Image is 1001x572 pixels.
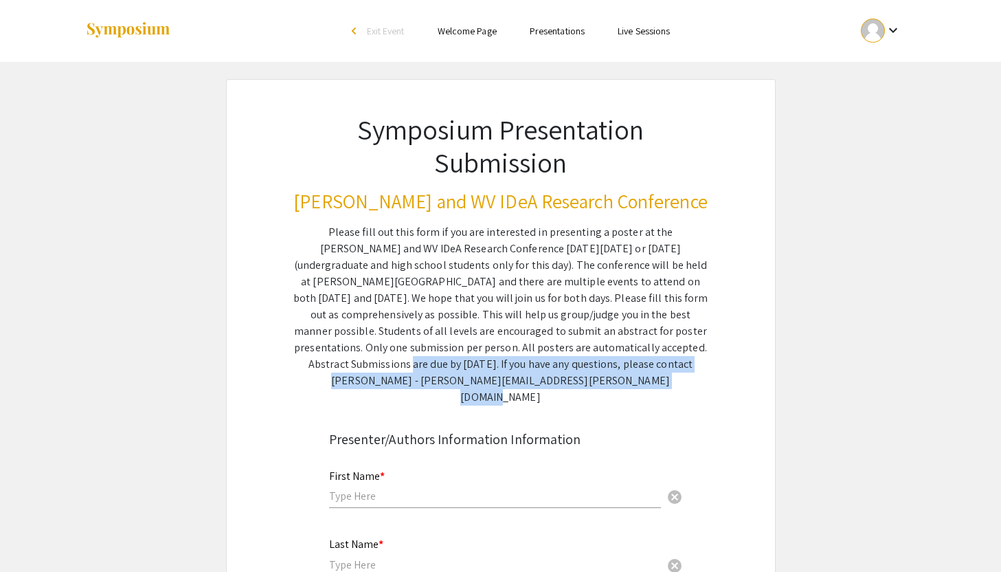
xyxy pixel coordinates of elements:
span: Exit Event [367,25,405,37]
span: cancel [666,489,683,505]
h1: Symposium Presentation Submission [293,113,708,179]
input: Type Here [329,489,661,503]
mat-label: Last Name [329,537,383,551]
mat-label: First Name [329,469,385,483]
mat-icon: Expand account dropdown [885,22,901,38]
a: Presentations [530,25,585,37]
div: Presenter/Authors Information Information [329,429,673,450]
img: Symposium by ForagerOne [85,21,171,40]
div: Please fill out this form if you are interested in presenting a poster at the [PERSON_NAME] and W... [293,224,708,406]
a: Live Sessions [618,25,670,37]
button: Clear [661,483,688,510]
div: arrow_back_ios [352,27,360,35]
iframe: Chat [10,510,58,562]
button: Expand account dropdown [846,15,916,46]
input: Type Here [329,558,661,572]
a: Welcome Page [438,25,497,37]
h3: [PERSON_NAME] and WV IDeA Research Conference [293,190,708,213]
